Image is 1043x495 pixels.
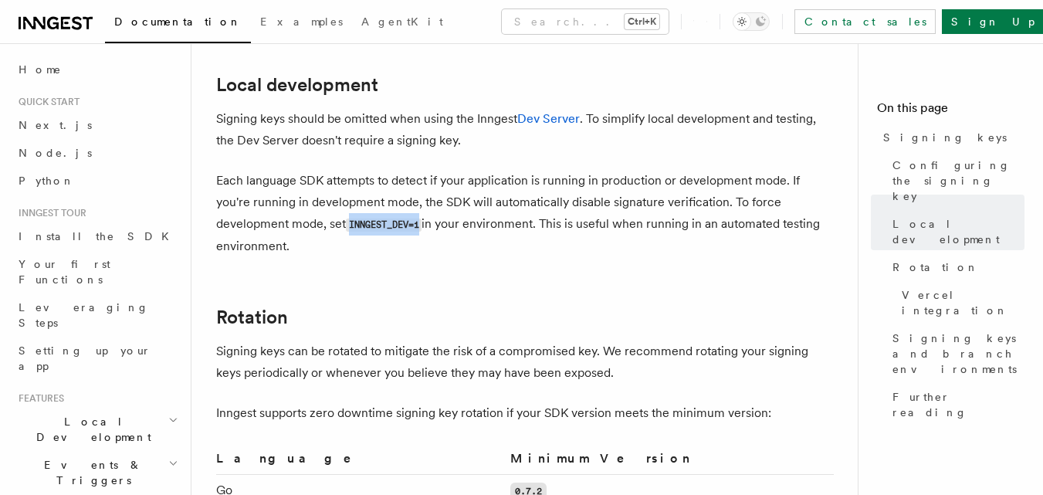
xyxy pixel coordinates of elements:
a: Contact sales [794,9,936,34]
button: Local Development [12,408,181,451]
a: Configuring the signing key [886,151,1024,210]
th: Language [216,449,504,475]
span: Rotation [892,259,979,275]
span: Inngest tour [12,207,86,219]
span: Signing keys [883,130,1007,145]
button: Search...Ctrl+K [502,9,669,34]
span: Local development [892,216,1024,247]
span: Next.js [19,119,92,131]
span: Setting up your app [19,344,151,372]
span: Python [19,175,75,187]
a: Signing keys [877,124,1024,151]
a: Documentation [105,5,251,43]
a: Leveraging Steps [12,293,181,337]
p: Inngest supports zero downtime signing key rotation if your SDK version meets the minimum version: [216,402,834,424]
a: Local development [216,74,378,96]
p: Signing keys should be omitted when using the Inngest . To simplify local development and testing... [216,108,834,151]
a: Rotation [886,253,1024,281]
th: Minimum Version [504,449,834,475]
button: Toggle dark mode [733,12,770,31]
a: Local development [886,210,1024,253]
span: Leveraging Steps [19,301,149,329]
span: Install the SDK [19,230,178,242]
span: Examples [260,15,343,28]
a: AgentKit [352,5,452,42]
a: Setting up your app [12,337,181,380]
code: INNGEST_DEV=1 [346,219,422,232]
span: Documentation [114,15,242,28]
a: Python [12,167,181,195]
a: Install the SDK [12,222,181,250]
a: Your first Functions [12,250,181,293]
span: Home [19,62,62,77]
span: Quick start [12,96,80,108]
a: Next.js [12,111,181,139]
a: Home [12,56,181,83]
a: Further reading [886,383,1024,426]
span: AgentKit [361,15,443,28]
span: Signing keys and branch environments [892,331,1024,377]
kbd: Ctrl+K [625,14,659,29]
a: Node.js [12,139,181,167]
span: Events & Triggers [12,457,168,488]
a: Examples [251,5,352,42]
span: Your first Functions [19,258,110,286]
span: Further reading [892,389,1024,420]
p: Each language SDK attempts to detect if your application is running in production or development ... [216,170,834,257]
button: Events & Triggers [12,451,181,494]
a: Vercel integration [896,281,1024,324]
span: Configuring the signing key [892,158,1024,204]
h4: On this page [877,99,1024,124]
span: Node.js [19,147,92,159]
a: Rotation [216,307,288,328]
a: Signing keys and branch environments [886,324,1024,383]
a: Dev Server [517,111,580,126]
p: Signing keys can be rotated to mitigate the risk of a compromised key. We recommend rotating your... [216,341,834,384]
span: Local Development [12,414,168,445]
span: Vercel integration [902,287,1024,318]
span: Features [12,392,64,405]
